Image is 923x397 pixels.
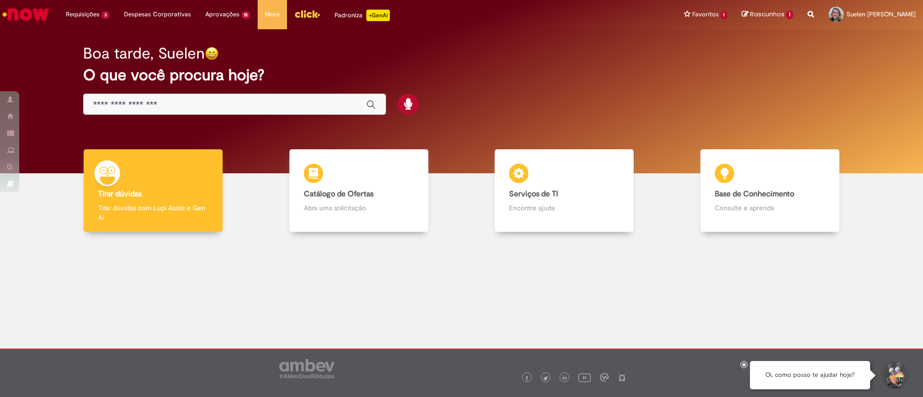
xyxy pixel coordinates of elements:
[265,10,280,19] span: More
[101,11,110,19] span: 3
[578,371,591,384] img: logo_footer_youtube.png
[98,189,142,199] b: Tirar dúvidas
[279,359,335,378] img: logo_footer_ambev_rotulo_gray.png
[461,149,667,232] a: Serviços de TI Encontre ajuda
[667,149,873,232] a: Base de Conhecimento Consulte e aprenda
[750,10,785,19] span: Rascunhos
[124,10,191,19] span: Despesas Corporativas
[750,361,870,389] div: Oi, como posso te ajudar hoje?
[98,203,208,222] p: Tirar dúvidas com Lupi Assist e Gen Ai
[256,149,462,232] a: Catálogo de Ofertas Abra uma solicitação
[1,5,50,24] img: ServiceNow
[66,10,100,19] span: Requisições
[715,203,825,213] p: Consulte e aprenda
[509,203,619,213] p: Encontre ajuda
[880,361,909,390] button: Iniciar Conversa de Suporte
[742,10,793,19] a: Rascunhos
[304,203,414,213] p: Abra uma solicitação
[786,11,793,19] span: 1
[241,11,251,19] span: 15
[304,189,374,199] b: Catálogo de Ofertas
[83,67,840,84] h2: O que você procura hoje?
[715,189,794,199] b: Base de Conhecimento
[721,11,728,19] span: 1
[562,375,567,381] img: logo_footer_linkedin.png
[50,149,256,232] a: Tirar dúvidas Tirar dúvidas com Lupi Assist e Gen Ai
[335,10,390,21] div: Padroniza
[83,45,205,62] h2: Boa tarde, Suelen
[692,10,719,19] span: Favoritos
[618,373,626,382] img: logo_footer_naosei.png
[847,10,916,18] span: Suelen [PERSON_NAME]
[205,10,239,19] span: Aprovações
[600,373,609,382] img: logo_footer_workplace.png
[543,376,548,381] img: logo_footer_twitter.png
[509,189,558,199] b: Serviços de TI
[205,47,219,60] img: happy-face.png
[366,10,390,21] p: +GenAi
[524,376,529,381] img: logo_footer_facebook.png
[294,7,320,21] img: click_logo_yellow_360x200.png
